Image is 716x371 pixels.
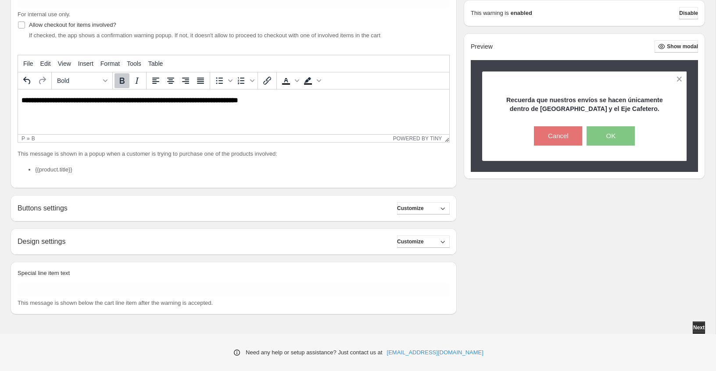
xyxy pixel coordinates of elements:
[506,96,663,112] strong: Recuerda que nuestros envíos se hacen únicamente dentro de [GEOGRAPHIC_DATA] y el Eje Cafetero.
[693,321,705,334] button: Next
[471,9,509,18] p: This warning is
[260,73,275,88] button: Insert/edit link
[18,150,450,158] p: This message is shown in a popup when a customer is trying to purchase one of the products involved:
[301,73,322,88] div: Background color
[397,238,424,245] span: Customize
[212,73,234,88] div: Bullet list
[397,235,450,248] button: Customize
[27,136,30,142] div: »
[667,43,698,50] span: Show modal
[393,136,442,142] a: Powered by Tiny
[587,126,635,146] button: OK
[148,60,163,67] span: Table
[163,73,178,88] button: Align center
[35,165,450,174] li: {{product.title}}
[18,270,70,276] span: Special line item text
[397,205,424,212] span: Customize
[234,73,256,88] div: Numbered list
[58,60,71,67] span: View
[115,73,129,88] button: Bold
[18,300,213,306] span: This message is shown below the cart line item after the warning is accepted.
[397,202,450,214] button: Customize
[534,126,582,146] button: Cancel
[693,324,705,331] span: Next
[127,60,141,67] span: Tools
[679,7,698,19] button: Disable
[29,21,116,28] span: Allow checkout for items involved?
[57,77,100,84] span: Bold
[35,73,50,88] button: Redo
[193,73,208,88] button: Justify
[21,136,25,142] div: p
[655,40,698,53] button: Show modal
[20,73,35,88] button: Undo
[29,32,380,39] span: If checked, the app shows a confirmation warning popup. If not, it doesn't allow to proceed to ch...
[32,136,35,142] div: b
[679,10,698,17] span: Disable
[100,60,120,67] span: Format
[129,73,144,88] button: Italic
[279,73,301,88] div: Text color
[387,348,483,357] a: [EMAIL_ADDRESS][DOMAIN_NAME]
[442,135,449,142] div: Resize
[178,73,193,88] button: Align right
[18,11,70,18] span: For internal use only.
[18,237,65,246] h2: Design settings
[511,9,532,18] strong: enabled
[78,60,93,67] span: Insert
[148,73,163,88] button: Align left
[23,60,33,67] span: File
[40,60,51,67] span: Edit
[471,43,493,50] h2: Preview
[54,73,111,88] button: Formats
[18,204,68,212] h2: Buttons settings
[18,89,449,134] iframe: Rich Text Area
